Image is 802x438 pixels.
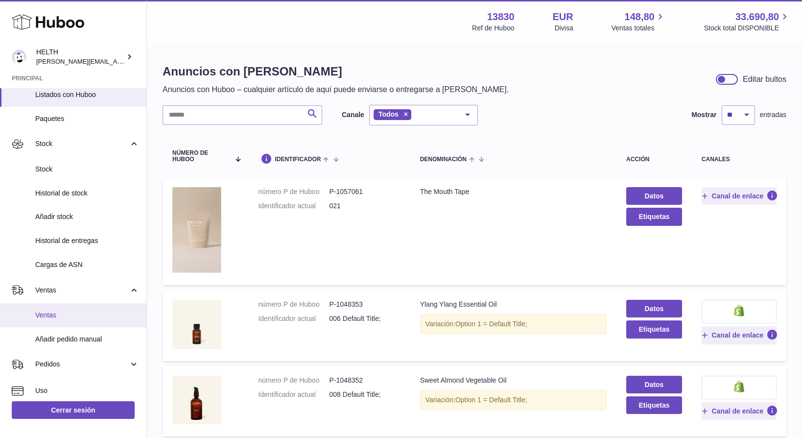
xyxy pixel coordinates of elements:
[172,187,221,273] img: The Mouth Tape
[258,314,329,323] dt: Identificador actual
[704,10,790,33] a: 33.690,80 Stock total DISPONIBLE
[330,376,401,385] dd: P-1048352
[172,150,230,163] span: número de Huboo
[35,311,139,320] span: Ventas
[612,10,666,33] a: 148,80 Ventas totales
[35,260,139,269] span: Cargas de ASN
[35,165,139,174] span: Stock
[555,24,573,33] div: Divisa
[420,156,467,163] span: denominación
[258,300,329,309] dt: número P de Huboo
[735,10,779,24] span: 33.690,80
[36,57,196,65] span: [PERSON_NAME][EMAIL_ADDRESS][DOMAIN_NAME]
[704,24,790,33] span: Stock total DISPONIBLE
[420,300,607,309] div: Ylang Ylang Essential Oil
[172,300,221,349] img: Ylang Ylang Essential Oil
[275,156,321,163] span: identificador
[35,212,139,221] span: Añadir stock
[420,390,607,410] div: Variación:
[712,192,764,200] span: Canal de enlace
[734,381,744,392] img: shopify-small.png
[163,84,509,95] p: Anuncios con Huboo – cualquier artículo de aquí puede enviarse o entregarse a [PERSON_NAME].
[702,187,777,205] button: Canal de enlace
[455,320,527,328] span: Option 1 = Default Title;
[172,376,221,424] img: Sweet Almond Vegetable Oil
[258,187,329,196] dt: número P de Huboo
[35,386,139,395] span: Uso
[12,401,135,419] a: Cerrar sesión
[258,390,329,399] dt: Identificador actual
[625,10,655,24] span: 148,80
[487,10,515,24] strong: 13830
[342,110,364,120] label: Canale
[743,74,786,85] div: Editar bultos
[712,407,764,415] span: Canal de enlace
[258,201,329,211] dt: Identificador actual
[626,376,682,393] a: Datos
[378,110,399,118] span: Todos
[612,24,666,33] span: Ventas totales
[258,376,329,385] dt: número P de Huboo
[702,402,777,420] button: Canal de enlace
[36,48,124,66] div: HELTH
[626,156,682,163] div: acción
[35,335,139,344] span: Añadir pedido manual
[626,320,682,338] button: Etiquetas
[330,201,401,211] dd: 021
[330,314,401,323] dd: 006 Default Title;
[734,305,744,316] img: shopify-small.png
[760,110,786,120] span: entradas
[12,49,26,64] img: laura@helth.com
[163,64,509,79] h1: Anuncios con [PERSON_NAME]
[691,110,716,120] label: Mostrar
[626,396,682,414] button: Etiquetas
[35,114,139,123] span: Paquetes
[553,10,573,24] strong: EUR
[455,396,527,404] span: Option 1 = Default Title;
[626,300,682,317] a: Datos
[420,376,607,385] div: Sweet Almond Vegetable Oil
[626,208,682,225] button: Etiquetas
[35,286,129,295] span: Ventas
[330,187,401,196] dd: P-1057061
[330,390,401,399] dd: 008 Default Title;
[330,300,401,309] dd: P-1048353
[420,314,607,334] div: Variación:
[626,187,682,205] a: Datos
[702,326,777,344] button: Canal de enlace
[35,90,139,99] span: Listados con Huboo
[35,139,129,148] span: Stock
[712,331,764,340] span: Canal de enlace
[35,189,139,198] span: Historial de stock
[35,360,129,369] span: Pedidos
[35,236,139,245] span: Historial de entregas
[420,187,607,196] div: The Mouth Tape
[702,156,777,163] div: canales
[472,24,514,33] div: Ref de Huboo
